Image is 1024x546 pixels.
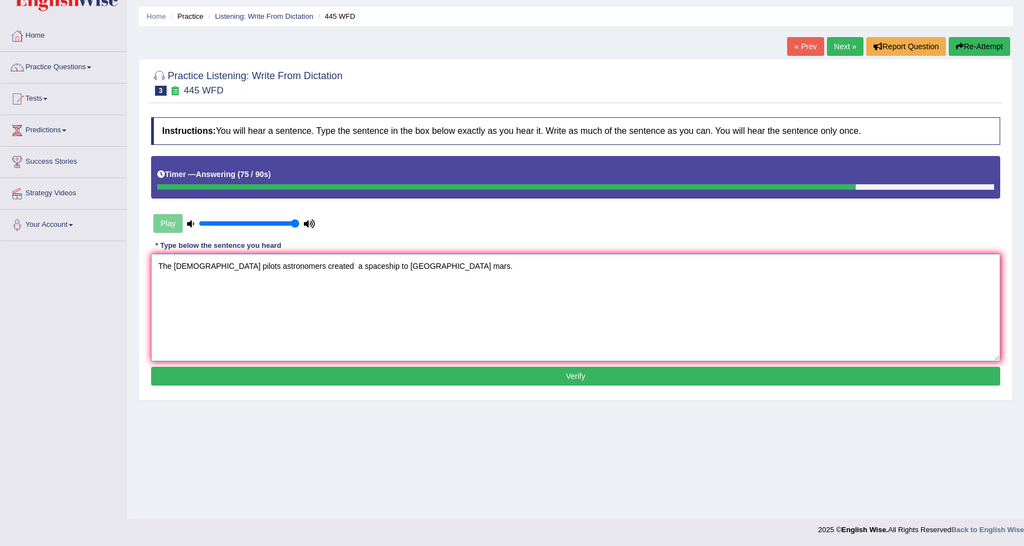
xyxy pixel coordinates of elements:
[316,11,355,22] li: 445 WFD
[147,12,166,20] a: Home
[184,85,224,96] small: 445 WFD
[1,178,127,206] a: Strategy Videos
[951,526,1024,534] a: Back to English Wise
[1,20,127,48] a: Home
[827,37,863,56] a: Next »
[818,519,1024,535] div: 2025 © All Rights Reserved
[162,126,216,136] b: Instructions:
[240,170,268,179] b: 75 / 90s
[949,37,1010,56] button: Re-Attempt
[1,52,127,80] a: Practice Questions
[151,240,286,251] div: * Type below the sentence you heard
[1,147,127,174] a: Success Stories
[196,170,236,179] b: Answering
[237,170,240,179] b: (
[169,86,181,96] small: Exam occurring question
[1,115,127,143] a: Predictions
[841,526,888,534] strong: English Wise.
[151,68,343,96] h2: Practice Listening: Write From Dictation
[268,170,271,179] b: )
[168,11,203,22] li: Practice
[1,84,127,111] a: Tests
[151,117,1000,145] h4: You will hear a sentence. Type the sentence in the box below exactly as you hear it. Write as muc...
[787,37,824,56] a: « Prev
[1,210,127,237] a: Your Account
[151,367,1000,386] button: Verify
[866,37,946,56] button: Report Question
[215,12,313,20] a: Listening: Write From Dictation
[155,86,167,96] span: 3
[157,170,271,179] h5: Timer —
